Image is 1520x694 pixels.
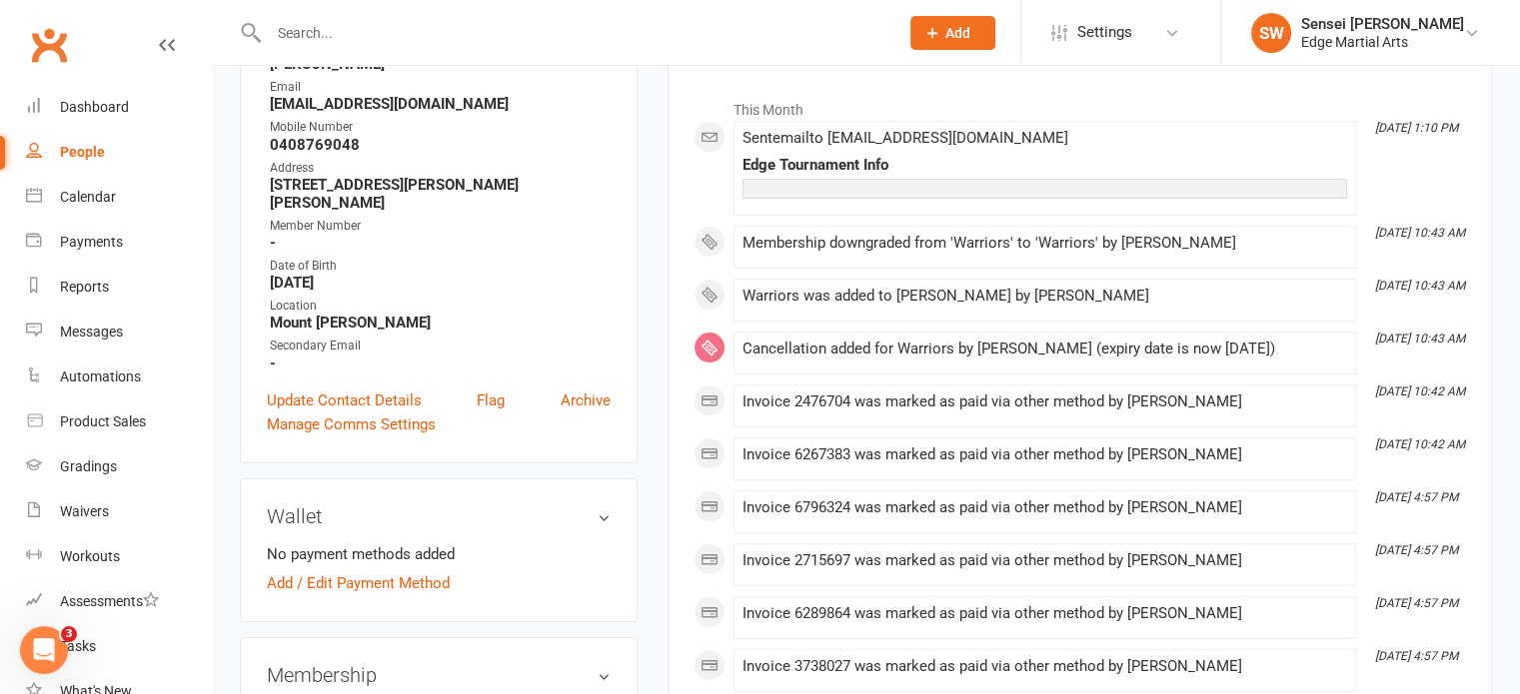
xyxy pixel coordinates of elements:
[1251,13,1291,53] div: SW
[60,458,117,474] div: Gradings
[1375,649,1458,663] i: [DATE] 4:57 PM
[743,393,1347,410] div: Invoice 2476704 was marked as paid via other method by [PERSON_NAME]
[1375,437,1465,451] i: [DATE] 10:42 AM
[26,310,211,354] a: Messages
[270,297,611,316] div: Location
[270,217,611,236] div: Member Number
[24,20,74,70] a: Clubworx
[60,593,159,609] div: Assessments
[270,95,611,113] strong: [EMAIL_ADDRESS][DOMAIN_NAME]
[270,176,611,212] strong: [STREET_ADDRESS][PERSON_NAME][PERSON_NAME]
[26,220,211,265] a: Payments
[270,337,611,355] div: Secondary Email
[1301,15,1464,33] div: Sensei [PERSON_NAME]
[60,279,109,295] div: Reports
[267,571,450,595] a: Add / Edit Payment Method
[60,548,120,564] div: Workouts
[60,368,141,384] div: Automations
[26,444,211,489] a: Gradings
[270,118,611,137] div: Mobile Number
[743,157,1347,174] div: Edge Tournament Info
[267,664,611,686] h3: Membership
[743,288,1347,305] div: Warriors was added to [PERSON_NAME] by [PERSON_NAME]
[270,78,611,97] div: Email
[1375,596,1458,610] i: [DATE] 4:57 PM
[743,446,1347,463] div: Invoice 6267383 was marked as paid via other method by [PERSON_NAME]
[26,534,211,579] a: Workouts
[60,638,96,654] div: Tasks
[270,354,611,372] strong: -
[945,25,970,41] span: Add
[20,626,68,674] iframe: Intercom live chat
[26,489,211,534] a: Waivers
[270,257,611,276] div: Date of Birth
[270,314,611,332] strong: Mount [PERSON_NAME]
[60,413,146,429] div: Product Sales
[1301,33,1464,51] div: Edge Martial Arts
[267,388,422,412] a: Update Contact Details
[60,234,123,250] div: Payments
[561,388,611,412] a: Archive
[26,624,211,669] a: Tasks
[263,19,884,47] input: Search...
[743,552,1347,569] div: Invoice 2715697 was marked as paid via other method by [PERSON_NAME]
[270,234,611,252] strong: -
[26,354,211,399] a: Automations
[743,129,1068,147] span: Sent email to [EMAIL_ADDRESS][DOMAIN_NAME]
[1375,226,1465,240] i: [DATE] 10:43 AM
[1375,279,1465,293] i: [DATE] 10:43 AM
[1375,490,1458,504] i: [DATE] 4:57 PM
[743,235,1347,252] div: Membership downgraded from 'Warriors' to 'Warriors' by [PERSON_NAME]
[1375,121,1458,135] i: [DATE] 1:10 PM
[743,605,1347,622] div: Invoice 6289864 was marked as paid via other method by [PERSON_NAME]
[26,265,211,310] a: Reports
[910,16,995,50] button: Add
[743,341,1347,357] div: Cancellation added for Warriors by [PERSON_NAME] (expiry date is now [DATE])
[270,136,611,154] strong: 0408769048
[60,144,105,160] div: People
[61,626,77,642] span: 3
[1375,543,1458,557] i: [DATE] 4:57 PM
[26,130,211,175] a: People
[1375,332,1465,346] i: [DATE] 10:43 AM
[270,274,611,292] strong: [DATE]
[60,99,129,115] div: Dashboard
[267,505,611,527] h3: Wallet
[694,89,1466,121] li: This Month
[60,189,116,205] div: Calendar
[743,658,1347,675] div: Invoice 3738027 was marked as paid via other method by [PERSON_NAME]
[26,399,211,444] a: Product Sales
[26,579,211,624] a: Assessments
[60,503,109,519] div: Waivers
[267,542,611,566] li: No payment methods added
[743,499,1347,516] div: Invoice 6796324 was marked as paid via other method by [PERSON_NAME]
[26,175,211,220] a: Calendar
[26,85,211,130] a: Dashboard
[477,388,505,412] a: Flag
[1077,10,1132,55] span: Settings
[270,159,611,178] div: Address
[60,324,123,340] div: Messages
[1375,384,1465,398] i: [DATE] 10:42 AM
[267,412,436,436] a: Manage Comms Settings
